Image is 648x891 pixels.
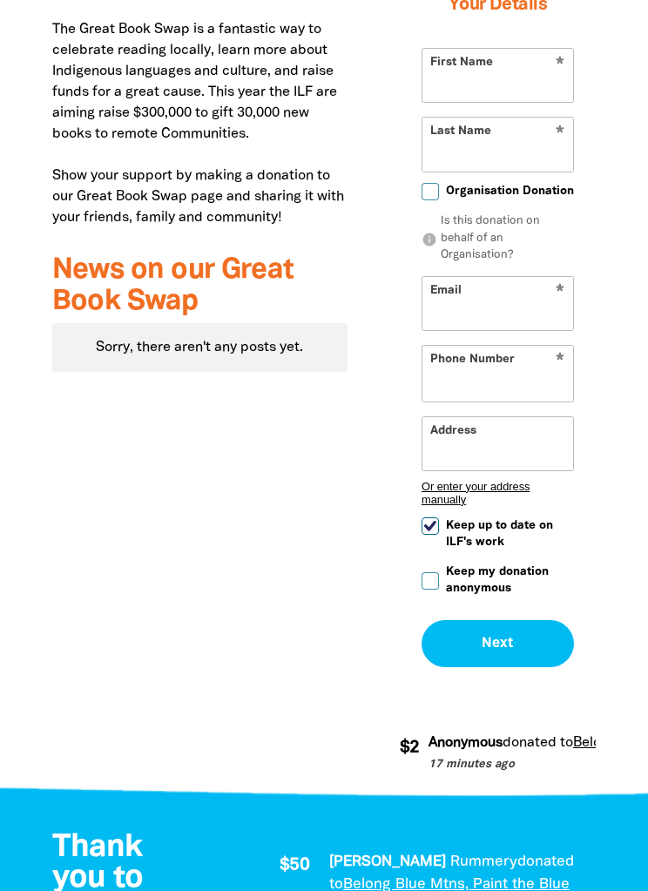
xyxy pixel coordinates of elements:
[502,738,572,750] span: donated to
[329,856,446,869] em: [PERSON_NAME]
[52,324,348,373] div: Paginated content
[422,233,437,248] i: info
[446,184,574,200] span: Organisation Donation
[52,324,348,373] div: Sorry, there aren't any posts yet.
[400,733,596,774] div: Donation stream
[422,481,574,507] button: Or enter your address manually
[52,255,348,319] h3: News on our Great Book Swap
[399,740,419,759] span: $2
[450,856,517,869] em: Rummery
[422,184,439,201] input: Organisation Donation
[280,858,309,876] span: $50
[422,214,574,266] p: Is this donation on behalf of an Organisation?
[446,564,574,597] span: Keep my donation anonymous
[446,518,574,551] span: Keep up to date on ILF's work
[422,518,439,536] input: Keep up to date on ILF's work
[422,621,574,668] button: Next
[428,738,502,750] em: Anonymous
[422,573,439,591] input: Keep my donation anonymous
[556,354,564,370] i: Required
